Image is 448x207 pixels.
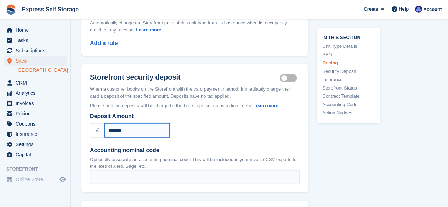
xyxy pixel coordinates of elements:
span: Coupons [16,119,58,129]
span: Help [399,6,409,13]
a: Learn more [253,103,278,108]
span: Online Store [16,174,58,184]
span: Pricing [16,109,58,119]
div: Automatically change the Storefront price of this unit type from its base price when its occupanc... [90,19,300,33]
a: menu [4,150,67,160]
a: menu [4,129,67,139]
span: Sites [16,56,58,66]
a: Insurance [322,76,375,83]
span: Home [16,25,58,35]
a: Unit Type Details [322,43,375,50]
span: Create [364,6,378,13]
p: Optionally associate an accounting nominal code. This will be included in your invoice CSV export... [90,156,300,170]
label: Deposit Amount [90,112,300,121]
a: menu [4,119,67,129]
a: Security Deposit [322,68,375,75]
a: menu [4,46,67,56]
a: menu [4,139,67,149]
a: menu [4,56,67,66]
p: When a customer books on the Storefront with the card payment method. Immediately charge their ca... [90,86,300,99]
a: Storefront Status [322,84,375,91]
span: CRM [16,78,58,88]
a: menu [4,109,67,119]
a: menu [4,25,67,35]
a: Accounting Code [322,101,375,108]
a: Add a rule [90,40,118,46]
a: Learn more [136,27,161,33]
span: Insurance [16,129,58,139]
h2: Storefront security deposit [90,73,280,81]
a: Pricing [322,59,375,67]
span: Subscriptions [16,46,58,56]
img: stora-icon-8386f47178a22dfd0bd8f6a31ec36ba5ce8667c1dd55bd0f319d3a0aa187defe.svg [6,4,16,15]
span: Tasks [16,35,58,45]
a: Preview store [58,175,67,184]
a: menu [4,88,67,98]
span: Capital [16,150,58,160]
p: Please note no deposits will be charged if the booking is set up as a direct debit. . [90,102,300,109]
span: Analytics [16,88,58,98]
span: Settings [16,139,58,149]
a: menu [4,78,67,88]
label: Security deposit on [280,78,300,79]
a: SEO [322,51,375,58]
a: menu [4,98,67,108]
a: Express Self Storage [19,4,81,15]
a: Action Nudges [322,109,375,116]
span: In this section [322,33,375,40]
a: menu [4,35,67,45]
img: Vahnika Batchu [415,6,422,13]
span: Invoices [16,98,58,108]
span: Account [423,6,442,13]
span: Storefront [6,166,70,173]
a: menu [4,174,67,184]
a: [GEOGRAPHIC_DATA] [16,67,67,74]
label: Accounting nominal code [90,146,300,155]
a: Contract Template [322,93,375,100]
